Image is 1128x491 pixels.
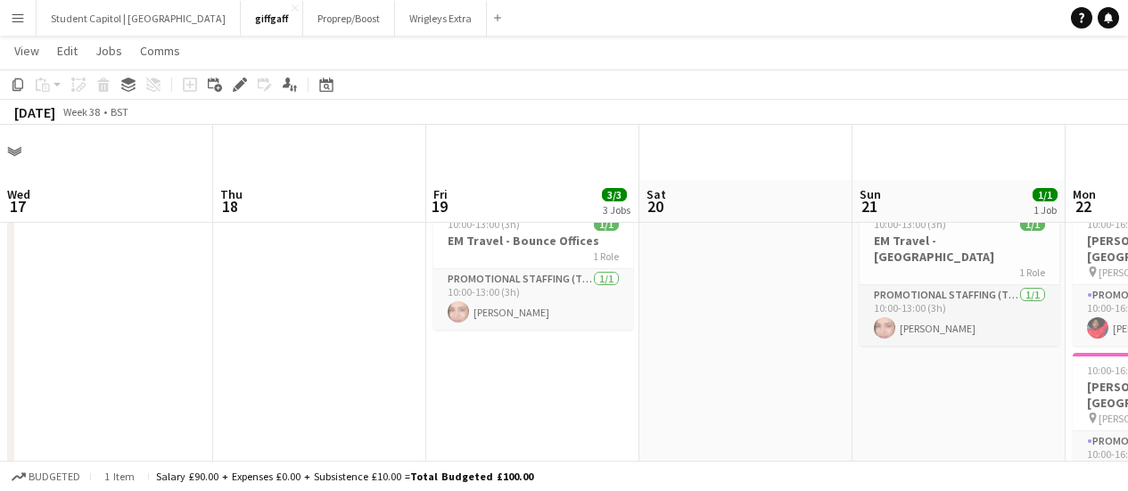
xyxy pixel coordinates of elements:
span: Jobs [95,43,122,59]
app-job-card: 10:00-13:00 (3h)1/1EM Travel - Bounce Offices1 RolePromotional Staffing (Team Leader)1/110:00-13:... [433,207,633,330]
button: Wrigleys Extra [395,1,487,36]
div: 1 Job [1033,203,1057,217]
a: Edit [50,39,85,62]
button: Budgeted [9,467,83,487]
div: [DATE] [14,103,55,121]
span: 1/1 [1020,217,1045,231]
span: 1/1 [1033,188,1058,201]
a: Comms [133,39,187,62]
span: 20 [644,196,666,217]
span: 18 [218,196,243,217]
span: Budgeted [29,471,80,483]
span: 1/1 [594,217,619,231]
span: Wed [7,186,30,202]
span: 1 Role [1019,266,1045,279]
span: 22 [1070,196,1096,217]
button: giffgaff [241,1,303,36]
app-card-role: Promotional Staffing (Team Leader)1/110:00-13:00 (3h)[PERSON_NAME] [433,269,633,330]
h3: EM Travel - Bounce Offices [433,233,633,249]
span: Sat [646,186,666,202]
h3: EM Travel - [GEOGRAPHIC_DATA] [860,233,1059,265]
span: Sun [860,186,881,202]
span: Comms [140,43,180,59]
span: 1 Role [593,250,619,263]
span: 10:00-13:00 (3h) [448,217,520,231]
span: 3/3 [602,188,627,201]
div: Salary £90.00 + Expenses £0.00 + Subsistence £10.00 = [156,470,533,483]
span: 19 [431,196,448,217]
span: Week 38 [59,105,103,119]
app-card-role: Promotional Staffing (Team Leader)1/110:00-13:00 (3h)[PERSON_NAME] [860,285,1059,346]
div: 3 Jobs [603,203,630,217]
button: Student Capitol | [GEOGRAPHIC_DATA] [37,1,241,36]
span: Fri [433,186,448,202]
span: Thu [220,186,243,202]
span: 21 [857,196,881,217]
a: Jobs [88,39,129,62]
span: View [14,43,39,59]
a: View [7,39,46,62]
div: BST [111,105,128,119]
span: Mon [1073,186,1096,202]
span: 1 item [98,470,141,483]
span: 17 [4,196,30,217]
span: Total Budgeted £100.00 [410,470,533,483]
span: 10:00-13:00 (3h) [874,217,946,231]
button: Proprep/Boost [303,1,395,36]
app-job-card: 10:00-13:00 (3h)1/1EM Travel - [GEOGRAPHIC_DATA]1 RolePromotional Staffing (Team Leader)1/110:00-... [860,207,1059,346]
span: Edit [57,43,78,59]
